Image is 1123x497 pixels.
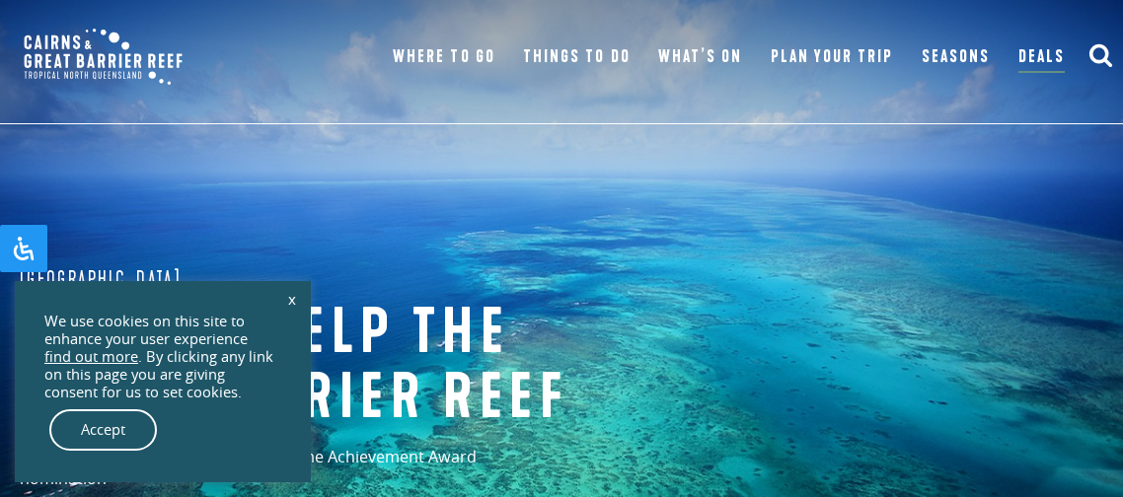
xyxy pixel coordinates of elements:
[922,43,990,71] a: Seasons
[44,313,281,401] div: We use cookies on this site to enhance your user experience . By clicking any link on this page y...
[771,43,894,71] a: Plan Your Trip
[10,15,196,99] img: CGBR-TNQ_dual-logo.svg
[49,409,157,451] a: Accept
[20,264,182,296] span: [GEOGRAPHIC_DATA]
[523,43,630,71] a: Things To Do
[12,237,36,260] svg: Open Accessibility Panel
[1018,43,1065,73] a: Deals
[278,277,306,320] a: x
[44,348,138,366] a: find out more
[20,301,671,431] h1: Ways to help the great barrier reef
[393,43,494,71] a: Where To Go
[658,43,742,71] a: What’s On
